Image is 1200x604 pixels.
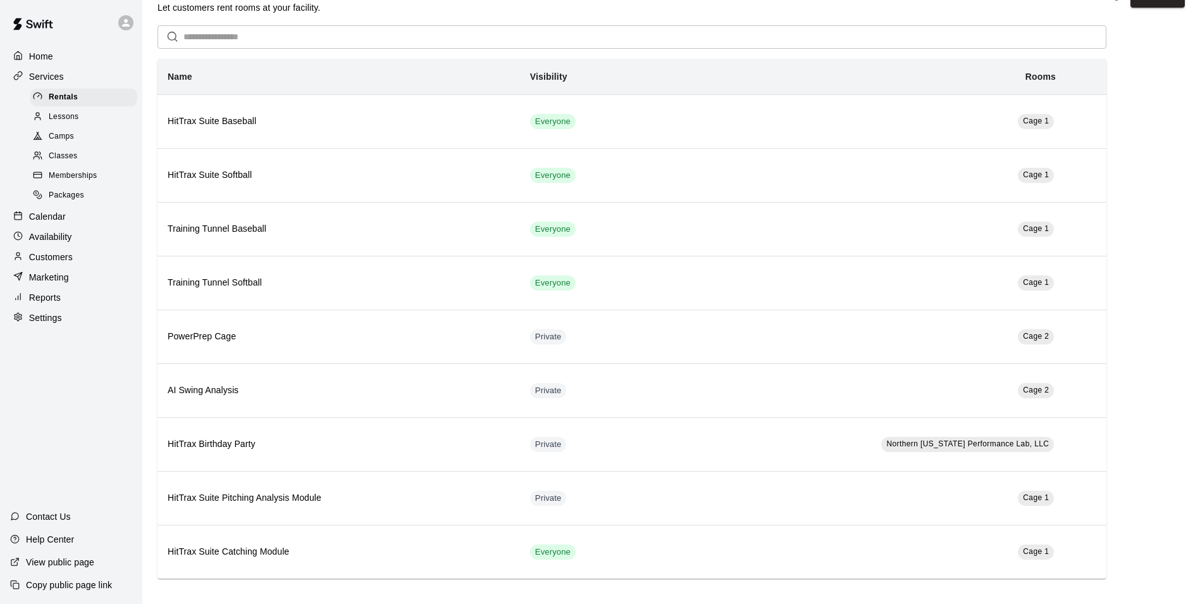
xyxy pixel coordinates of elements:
div: This service is visible to all of your customers [530,222,576,237]
a: Customers [10,248,132,267]
span: Private [530,493,567,505]
h6: HitTrax Suite Catching Module [168,545,510,559]
a: Lessons [30,107,142,127]
span: Camps [49,130,74,143]
div: This service is visible to all of your customers [530,114,576,129]
div: This service is hidden, and can only be accessed via a direct link [530,383,567,398]
a: Services [10,67,132,86]
a: Home [10,47,132,66]
p: Let customers rent rooms at your facility. [158,1,320,14]
div: This service is hidden, and can only be accessed via a direct link [530,329,567,344]
div: This service is visible to all of your customers [530,275,576,291]
p: Contact Us [26,510,71,523]
span: Everyone [530,277,576,289]
h6: AI Swing Analysis [168,384,510,398]
span: Cage 1 [1023,224,1049,233]
div: Classes [30,148,137,165]
a: Reports [10,288,132,307]
span: Cage 2 [1023,386,1049,394]
a: Camps [30,127,142,147]
div: This service is hidden, and can only be accessed via a direct link [530,437,567,452]
a: Rentals [30,87,142,107]
p: Services [29,70,64,83]
a: Classes [30,147,142,167]
a: Packages [30,186,142,206]
p: Settings [29,311,62,324]
p: Help Center [26,533,74,546]
span: Lessons [49,111,79,123]
div: Rentals [30,89,137,106]
span: Classes [49,150,77,163]
div: This service is visible to all of your customers [530,168,576,183]
span: Private [530,439,567,451]
div: Packages [30,187,137,204]
span: Cage 1 [1023,116,1049,125]
p: Customers [29,251,73,263]
span: Cage 1 [1023,278,1049,287]
p: Marketing [29,271,69,284]
span: Private [530,331,567,343]
span: Cage 1 [1023,493,1049,502]
p: Availability [29,230,72,243]
div: This service is visible to all of your customers [530,544,576,560]
span: Everyone [530,170,576,182]
b: Visibility [530,72,567,82]
div: This service is hidden, and can only be accessed via a direct link [530,491,567,506]
b: Name [168,72,192,82]
span: Everyone [530,116,576,128]
span: Private [530,385,567,397]
div: Lessons [30,108,137,126]
p: View public page [26,556,94,569]
span: Cage 2 [1023,332,1049,341]
h6: HitTrax Suite Pitching Analysis Module [168,491,510,505]
span: Rentals [49,91,78,104]
a: Memberships [30,167,142,186]
p: Reports [29,291,61,304]
span: Cage 1 [1023,170,1049,179]
h6: HitTrax Birthday Party [168,437,510,451]
span: Packages [49,189,84,202]
div: Memberships [30,167,137,185]
a: Marketing [10,268,132,287]
a: Availability [10,227,132,246]
span: Memberships [49,170,97,182]
b: Rooms [1025,72,1056,82]
div: Camps [30,128,137,146]
span: Northern [US_STATE] Performance Lab, LLC [886,439,1049,448]
p: Calendar [29,210,66,223]
h6: HitTrax Suite Softball [168,168,510,182]
h6: Training Tunnel Baseball [168,222,510,236]
table: simple table [158,59,1106,579]
span: Everyone [530,546,576,558]
a: Calendar [10,207,132,226]
h6: Training Tunnel Softball [168,276,510,290]
span: Everyone [530,223,576,236]
p: Home [29,50,53,63]
h6: PowerPrep Cage [168,330,510,344]
span: Cage 1 [1023,547,1049,556]
a: Settings [10,308,132,327]
h6: HitTrax Suite Baseball [168,115,510,129]
p: Copy public page link [26,579,112,591]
